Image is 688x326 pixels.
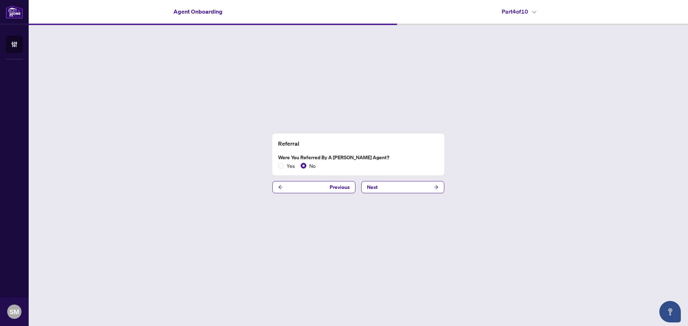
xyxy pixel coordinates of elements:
[173,7,223,16] h4: Agent Onboarding
[6,5,23,19] img: logo
[10,307,19,317] span: SM
[502,7,536,16] h4: Part 4 of 10
[330,181,350,193] span: Previous
[659,301,681,322] button: Open asap
[434,185,439,190] span: arrow-right
[272,181,355,193] button: Previous
[367,181,378,193] span: Next
[278,185,283,190] span: arrow-left
[306,162,319,170] span: No
[361,181,444,193] button: Next
[284,162,298,170] span: Yes
[278,139,439,148] h4: Referral
[278,154,439,161] label: Were you referred by a [PERSON_NAME] Agent?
